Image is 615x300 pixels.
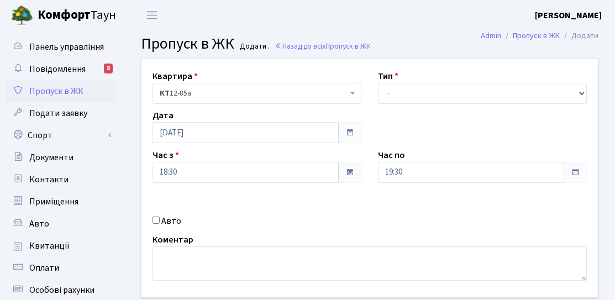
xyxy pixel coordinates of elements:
[29,262,59,274] span: Оплати
[38,6,116,25] span: Таун
[153,83,361,104] span: <b>КТ</b>&nbsp;&nbsp;&nbsp;&nbsp;12-85а
[6,124,116,146] a: Спорт
[6,169,116,191] a: Контакти
[238,42,270,51] small: Додати .
[29,41,104,53] span: Панель управління
[141,33,234,55] span: Пропуск в ЖК
[29,218,49,230] span: Авто
[6,235,116,257] a: Квитанції
[11,4,33,27] img: logo.png
[160,88,170,99] b: КТ
[560,30,598,42] li: Додати
[6,58,116,80] a: Повідомлення8
[275,41,371,51] a: Назад до всіхПропуск в ЖК
[29,196,78,208] span: Приміщення
[153,70,198,83] label: Квартира
[29,63,86,75] span: Повідомлення
[464,24,615,48] nav: breadcrumb
[6,257,116,279] a: Оплати
[29,284,94,296] span: Особові рахунки
[38,6,91,24] b: Комфорт
[513,30,560,41] a: Пропуск в ЖК
[29,173,69,186] span: Контакти
[138,6,166,24] button: Переключити навігацію
[160,88,348,99] span: <b>КТ</b>&nbsp;&nbsp;&nbsp;&nbsp;12-85а
[161,214,181,228] label: Авто
[29,151,73,164] span: Документи
[153,233,193,246] label: Коментар
[29,85,83,97] span: Пропуск в ЖК
[153,149,179,162] label: Час з
[535,9,602,22] a: [PERSON_NAME]
[481,30,501,41] a: Admin
[6,36,116,58] a: Панель управління
[153,109,174,122] label: Дата
[29,240,70,252] span: Квитанції
[6,80,116,102] a: Пропуск в ЖК
[378,149,405,162] label: Час по
[378,70,398,83] label: Тип
[104,64,113,73] div: 8
[29,107,87,119] span: Подати заявку
[6,102,116,124] a: Подати заявку
[6,191,116,213] a: Приміщення
[6,213,116,235] a: Авто
[325,41,371,51] span: Пропуск в ЖК
[6,146,116,169] a: Документи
